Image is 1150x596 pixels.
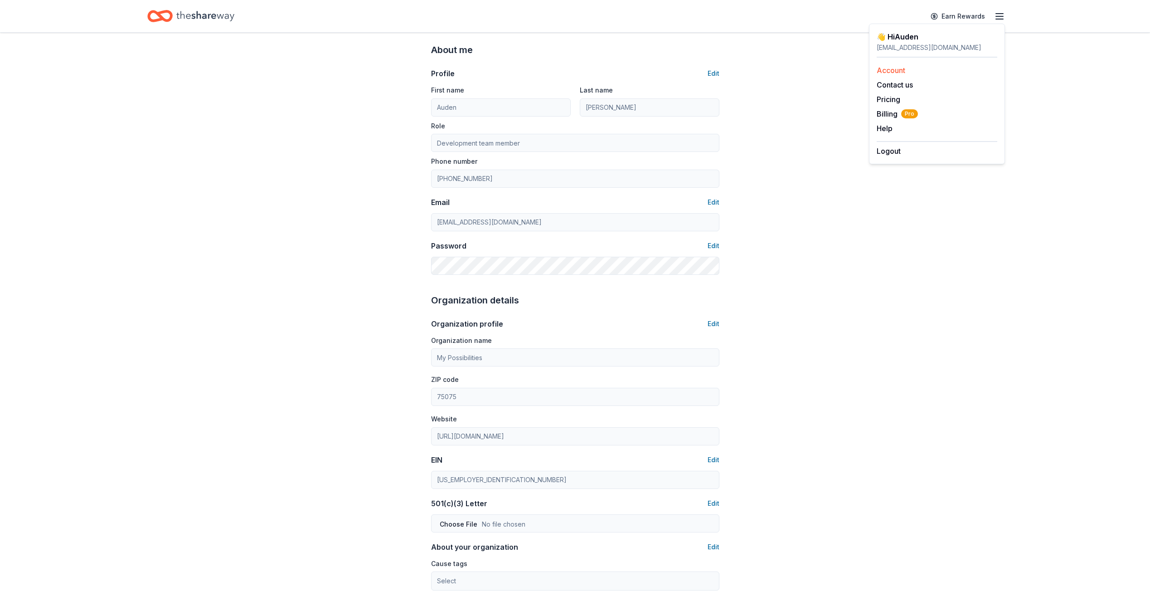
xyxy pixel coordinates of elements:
[437,576,456,586] span: Select
[431,572,719,591] button: Select
[431,498,487,509] div: 501(c)(3) Letter
[708,542,719,552] button: Edit
[708,68,719,79] button: Edit
[431,293,719,308] div: Organization details
[708,318,719,329] button: Edit
[877,31,997,42] div: 👋 Hi Auden
[877,108,918,119] span: Billing
[708,498,719,509] button: Edit
[431,240,466,251] div: Password
[431,471,719,489] input: 12-3456789
[431,542,518,552] div: About your organization
[147,5,234,27] a: Home
[877,42,997,53] div: [EMAIL_ADDRESS][DOMAIN_NAME]
[431,197,450,208] div: Email
[431,375,459,384] label: ZIP code
[708,197,719,208] button: Edit
[708,240,719,251] button: Edit
[431,68,455,79] div: Profile
[877,108,918,119] button: BillingPro
[431,122,445,131] label: Role
[431,454,442,465] div: EIN
[431,318,503,329] div: Organization profile
[925,8,990,24] a: Earn Rewards
[901,109,918,118] span: Pro
[431,157,477,166] label: Phone number
[877,95,900,104] a: Pricing
[877,123,893,134] button: Help
[431,86,464,95] label: First name
[431,43,719,57] div: About me
[431,415,457,424] label: Website
[431,336,492,345] label: Organization name
[431,388,719,406] input: 12345 (U.S. only)
[877,146,901,156] button: Logout
[877,79,913,90] button: Contact us
[708,454,719,465] button: Edit
[877,66,905,75] a: Account
[431,559,467,568] label: Cause tags
[580,86,613,95] label: Last name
